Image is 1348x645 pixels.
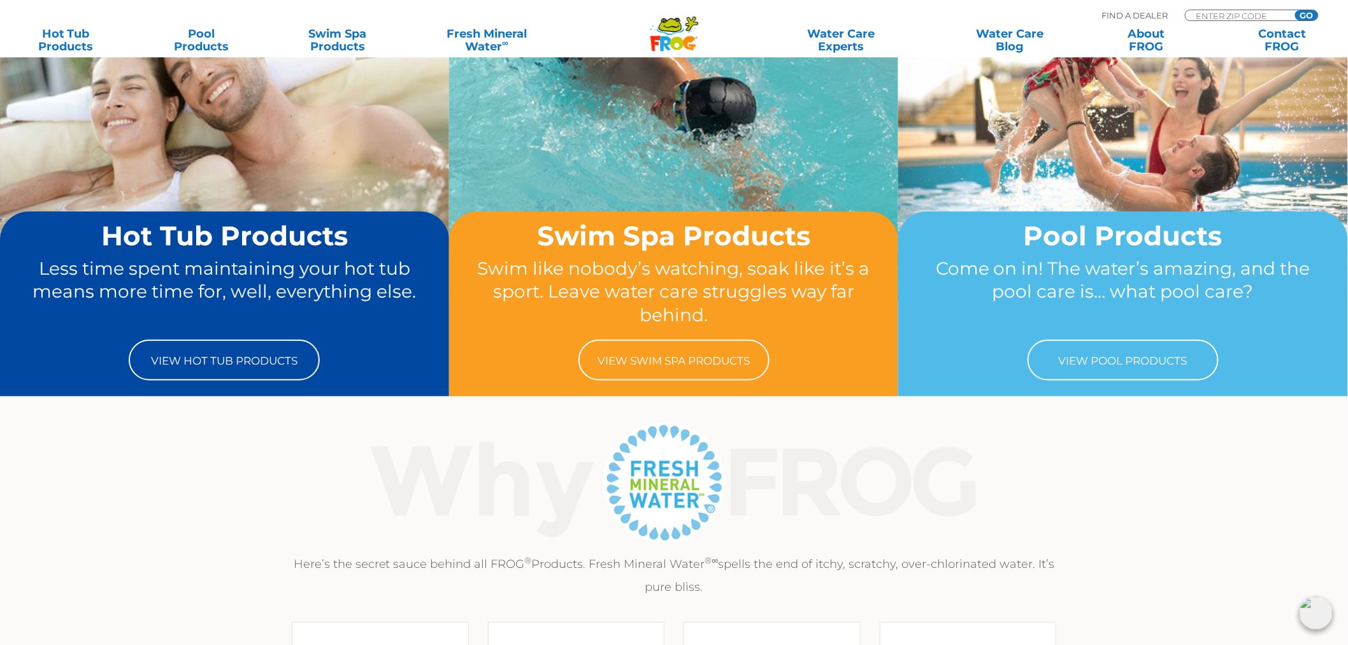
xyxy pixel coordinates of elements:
[282,553,1066,598] p: Here’s the secret sauce behind all FROG Products. Fresh Mineral Water spells the end of itchy, sc...
[1295,10,1318,20] input: GO
[473,257,874,327] p: Swim like nobody’s watching, soak like it’s a sport. Leave water care struggles way far behind.
[1093,27,1199,53] a: AboutFROG
[13,27,118,53] a: Hot TubProducts
[525,555,532,565] sup: ®
[503,38,509,48] sup: ∞
[1230,27,1335,53] a: ContactFROG
[578,340,770,380] a: View Swim Spa Products
[1195,10,1281,21] input: Zip Code Form
[1028,340,1219,380] a: View Pool Products
[285,27,391,53] a: Swim SpaProducts
[345,419,1003,546] img: Why Frog
[1300,597,1333,630] img: openIcon
[421,27,554,53] a: Fresh MineralWater∞
[756,27,928,53] a: Water CareExperts
[24,221,425,250] h2: Hot Tub Products
[705,555,719,565] sup: ®∞
[957,27,1063,53] a: Water CareBlog
[149,27,255,53] a: PoolProducts
[129,340,320,380] a: View Hot Tub Products
[473,221,874,250] h2: Swim Spa Products
[1102,10,1168,21] p: Find A Dealer
[922,257,1323,327] p: Come on in! The water’s amazing, and the pool care is… what pool care?
[24,257,425,327] p: Less time spent maintaining your hot tub means more time for, well, everything else.
[922,221,1323,250] h2: Pool Products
